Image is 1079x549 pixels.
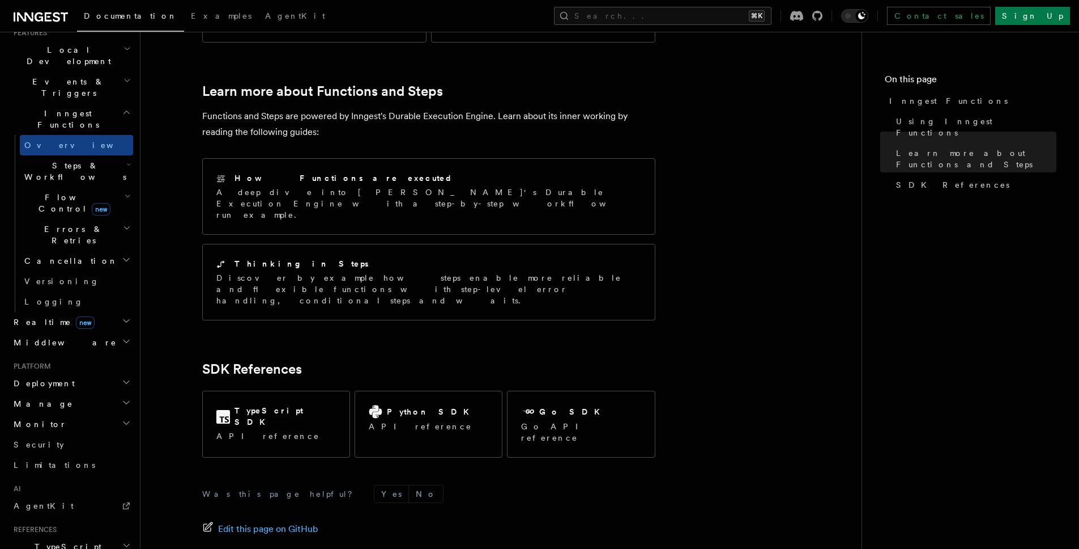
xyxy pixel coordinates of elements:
[885,73,1056,91] h4: On this page
[14,501,74,510] span: AgentKit
[9,108,122,130] span: Inngest Functions
[896,179,1009,191] span: SDK References
[216,187,641,221] p: A deep dive into [PERSON_NAME]'s Durable Execution Engine with a step-by-step workflow run example.
[216,430,336,442] p: API reference
[9,414,133,434] button: Monitor
[20,255,118,267] span: Cancellation
[218,521,318,537] span: Edit this page on GitHub
[258,3,332,31] a: AgentKit
[9,44,123,67] span: Local Development
[841,9,868,23] button: Toggle dark mode
[9,496,133,516] a: AgentKit
[20,155,133,187] button: Steps & Workflows
[885,91,1056,111] a: Inngest Functions
[9,419,67,430] span: Monitor
[191,11,251,20] span: Examples
[892,143,1056,175] a: Learn more about Functions and Steps
[92,203,110,216] span: new
[9,40,133,71] button: Local Development
[539,406,607,417] h2: Go SDK
[9,378,75,389] span: Deployment
[20,271,133,292] a: Versioning
[24,297,83,306] span: Logging
[387,406,476,417] h2: Python SDK
[20,219,133,251] button: Errors & Retries
[409,485,443,502] button: No
[9,76,123,99] span: Events & Triggers
[892,111,1056,143] a: Using Inngest Functions
[84,11,177,20] span: Documentation
[9,455,133,475] a: Limitations
[554,7,771,25] button: Search...⌘K
[234,405,336,428] h2: TypeScript SDK
[77,3,184,32] a: Documentation
[20,251,133,271] button: Cancellation
[234,258,369,269] h2: Thinking in Steps
[14,461,95,470] span: Limitations
[202,108,655,140] p: Functions and Steps are powered by Inngest's Durable Execution Engine. Learn about its inner work...
[9,362,51,371] span: Platform
[9,316,95,328] span: Realtime
[9,434,133,455] a: Security
[20,292,133,312] a: Logging
[24,141,141,150] span: Overview
[887,7,991,25] a: Contact sales
[9,28,47,37] span: Features
[9,71,133,103] button: Events & Triggers
[265,11,325,20] span: AgentKit
[374,485,408,502] button: Yes
[20,160,126,183] span: Steps & Workflows
[9,525,57,534] span: References
[234,172,453,184] h2: How Functions are executed
[749,10,765,22] kbd: ⌘K
[355,391,502,458] a: Python SDKAPI reference
[184,3,258,31] a: Examples
[9,337,117,348] span: Middleware
[892,175,1056,195] a: SDK References
[9,398,73,409] span: Manage
[20,135,133,155] a: Overview
[9,373,133,394] button: Deployment
[9,312,133,332] button: Realtimenew
[20,223,123,246] span: Errors & Retries
[9,135,133,312] div: Inngest Functions
[9,103,133,135] button: Inngest Functions
[14,440,64,449] span: Security
[202,521,318,537] a: Edit this page on GitHub
[9,394,133,414] button: Manage
[896,116,1056,138] span: Using Inngest Functions
[889,95,1008,107] span: Inngest Functions
[20,187,133,219] button: Flow Controlnew
[995,7,1070,25] a: Sign Up
[9,484,21,493] span: AI
[202,391,350,458] a: TypeScript SDKAPI reference
[9,332,133,353] button: Middleware
[202,361,302,377] a: SDK References
[216,272,641,306] p: Discover by example how steps enable more reliable and flexible functions with step-level error h...
[20,192,125,214] span: Flow Control
[24,277,99,286] span: Versioning
[202,83,443,99] a: Learn more about Functions and Steps
[202,244,655,320] a: Thinking in StepsDiscover by example how steps enable more reliable and flexible functions with s...
[369,421,476,432] p: API reference
[202,488,360,500] p: Was this page helpful?
[521,421,641,444] p: Go API reference
[507,391,655,458] a: Go SDKGo API reference
[202,158,655,235] a: How Functions are executedA deep dive into [PERSON_NAME]'s Durable Execution Engine with a step-b...
[76,316,95,329] span: new
[896,147,1056,170] span: Learn more about Functions and Steps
